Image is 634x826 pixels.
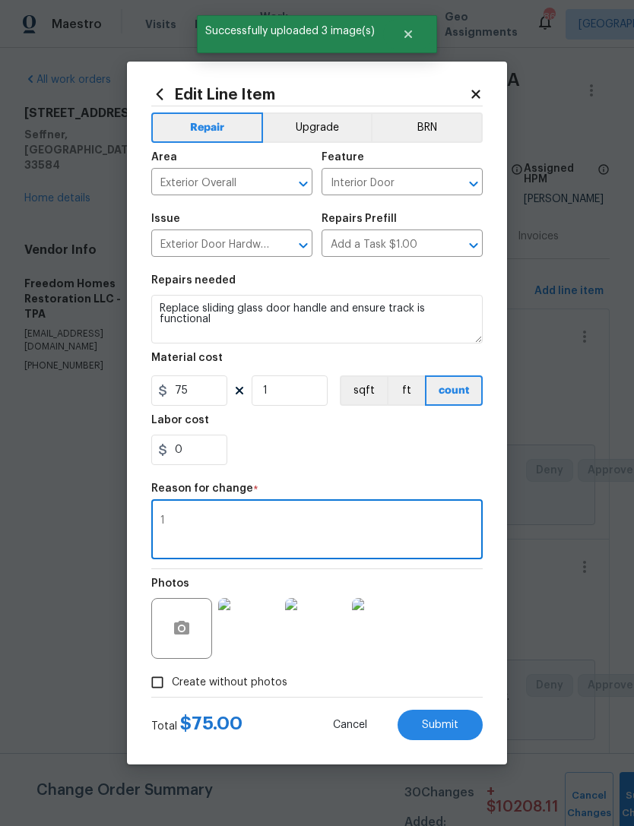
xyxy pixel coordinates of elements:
[151,295,483,343] textarea: Replace sliding glass door handle and ensure track is functional
[151,716,243,734] div: Total
[151,578,189,589] h5: Photos
[398,710,483,740] button: Submit
[333,720,367,731] span: Cancel
[293,235,314,256] button: Open
[172,675,287,691] span: Create without photos
[422,720,458,731] span: Submit
[151,483,253,494] h5: Reason for change
[425,375,483,406] button: count
[309,710,391,740] button: Cancel
[151,112,263,143] button: Repair
[293,173,314,195] button: Open
[151,415,209,426] h5: Labor cost
[383,19,433,49] button: Close
[263,112,372,143] button: Upgrade
[151,152,177,163] h5: Area
[160,515,474,547] textarea: 1
[340,375,387,406] button: sqft
[151,86,469,103] h2: Edit Line Item
[387,375,425,406] button: ft
[322,214,397,224] h5: Repairs Prefill
[151,353,223,363] h5: Material cost
[180,714,243,733] span: $ 75.00
[151,275,236,286] h5: Repairs needed
[463,235,484,256] button: Open
[322,152,364,163] h5: Feature
[371,112,483,143] button: BRN
[197,15,383,47] span: Successfully uploaded 3 image(s)
[151,214,180,224] h5: Issue
[463,173,484,195] button: Open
